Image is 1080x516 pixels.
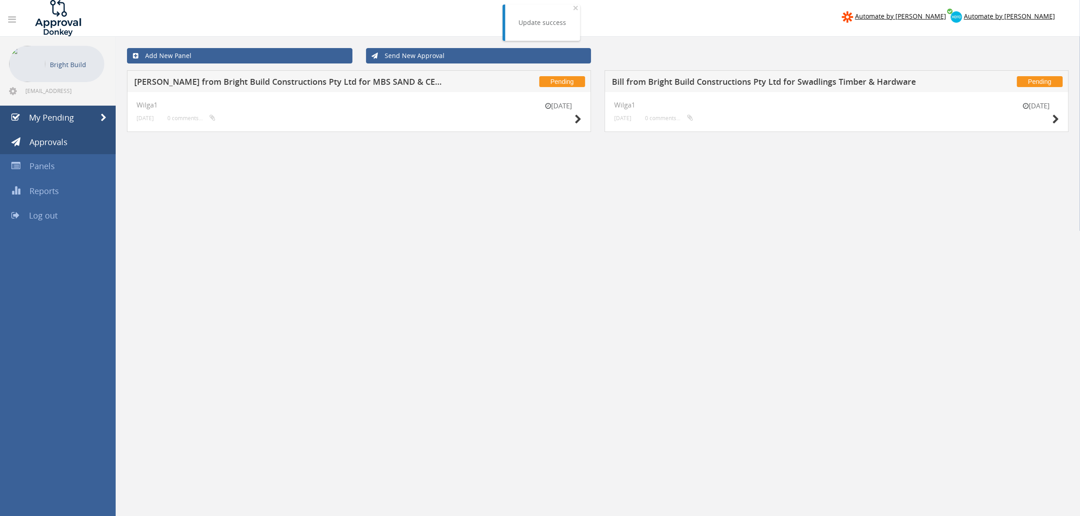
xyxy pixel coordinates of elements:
[137,115,154,122] small: [DATE]
[573,1,579,14] span: ×
[167,115,215,122] small: 0 comments...
[614,101,1059,109] h4: Wilga1
[134,78,449,89] h5: [PERSON_NAME] from Bright Build Constructions Pty Ltd for MBS SAND & CEMENT
[536,101,582,111] small: [DATE]
[29,161,55,171] span: Panels
[539,76,585,87] span: Pending
[964,12,1055,20] span: Automate by [PERSON_NAME]
[645,115,693,122] small: 0 comments...
[366,48,591,63] a: Send New Approval
[612,78,927,89] h5: Bill from Bright Build Constructions Pty Ltd for Swadlings Timber & Hardware
[29,136,68,147] span: Approvals
[951,11,962,23] img: xero-logo.png
[1014,101,1059,111] small: [DATE]
[855,12,946,20] span: Automate by [PERSON_NAME]
[842,11,853,23] img: zapier-logomark.png
[29,112,74,123] span: My Pending
[29,210,58,221] span: Log out
[50,59,100,70] p: Bright Build
[25,87,103,94] span: [EMAIL_ADDRESS][DOMAIN_NAME]
[1017,76,1063,87] span: Pending
[519,18,567,27] div: Update success
[29,185,59,196] span: Reports
[137,101,582,109] h4: Wilga1
[127,48,352,63] a: Add New Panel
[614,115,631,122] small: [DATE]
